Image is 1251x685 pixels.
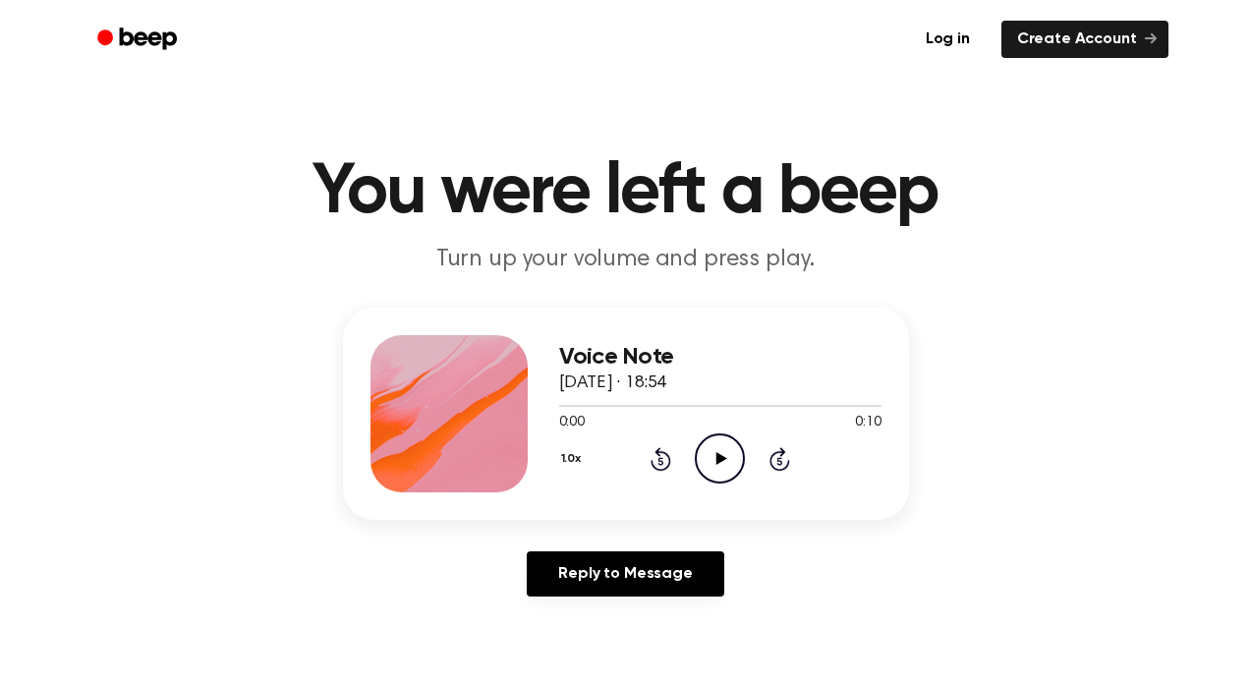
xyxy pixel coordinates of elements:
[559,374,667,392] span: [DATE] · 18:54
[559,413,585,433] span: 0:00
[906,17,990,62] a: Log in
[527,551,723,597] a: Reply to Message
[855,413,881,433] span: 0:10
[559,442,589,476] button: 1.0x
[1001,21,1168,58] a: Create Account
[84,21,195,59] a: Beep
[123,157,1129,228] h1: You were left a beep
[249,244,1003,276] p: Turn up your volume and press play.
[559,344,881,371] h3: Voice Note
